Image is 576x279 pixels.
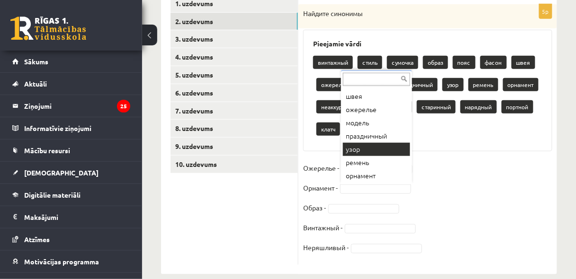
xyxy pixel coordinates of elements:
div: орнамент [343,169,410,183]
div: узор [343,143,410,156]
div: ремень [343,156,410,169]
div: швея [343,90,410,103]
div: ожерелье [343,103,410,116]
div: праздничный [343,130,410,143]
div: модель [343,116,410,130]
